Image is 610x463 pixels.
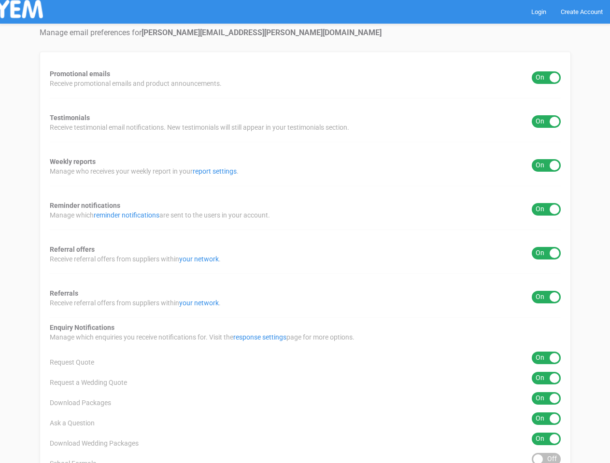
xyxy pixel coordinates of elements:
[50,378,127,387] span: Request a Wedding Quote
[50,158,96,165] strong: Weekly reports
[142,28,382,37] strong: [PERSON_NAME][EMAIL_ADDRESS][PERSON_NAME][DOMAIN_NAME]
[50,79,222,88] span: Receive promotional emails and product announcements.
[40,28,571,37] h4: Manage email preferences for
[50,202,120,209] strong: Reminder notifications
[50,114,90,122] strong: Testimonials
[50,166,239,176] span: Manage who receives your weekly report in your .
[50,123,349,132] span: Receive testimonial email notifications. New testimonials will still appear in your testimonials ...
[179,299,219,307] a: your network
[50,254,221,264] span: Receive referral offers from suppliers within .
[50,245,95,253] strong: Referral offers
[50,298,221,308] span: Receive referral offers from suppliers within .
[50,210,270,220] span: Manage which are sent to the users in your account.
[50,332,355,342] span: Manage which enquiries you receive notifications for. Visit the page for more options.
[193,167,237,175] a: report settings
[179,255,219,263] a: your network
[50,70,110,78] strong: Promotional emails
[233,333,286,341] a: response settings
[50,438,139,448] span: Download Wedding Packages
[50,289,78,297] strong: Referrals
[50,324,114,331] strong: Enquiry Notifications
[50,418,95,428] span: Ask a Question
[94,211,159,219] a: reminder notifications
[50,357,94,367] span: Request Quote
[50,398,111,408] span: Download Packages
